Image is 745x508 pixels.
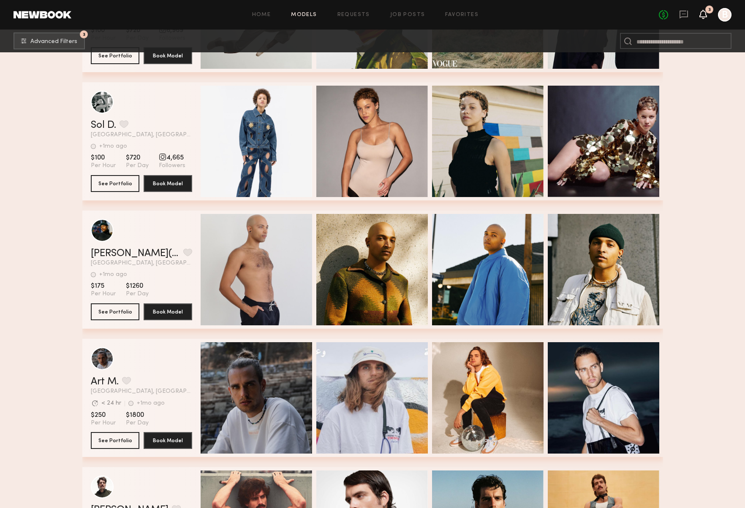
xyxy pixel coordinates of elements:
[137,400,165,406] div: +1mo ago
[91,377,119,387] a: Art M.
[14,32,85,49] button: 3Advanced Filters
[101,400,121,406] div: < 24 hr
[91,411,116,419] span: $250
[99,272,127,278] div: +1mo ago
[91,419,116,427] span: Per Hour
[144,47,192,64] button: Book Model
[718,8,731,22] a: B
[144,175,192,192] button: Book Model
[252,12,271,18] a: Home
[291,12,317,18] a: Models
[91,132,192,138] span: [GEOGRAPHIC_DATA], [GEOGRAPHIC_DATA]
[708,8,711,12] div: 3
[126,154,149,162] span: $720
[91,282,116,290] span: $175
[99,143,127,149] div: +1mo ago
[91,162,116,170] span: Per Hour
[126,419,149,427] span: Per Day
[91,303,139,320] button: See Portfolio
[445,12,479,18] a: Favorites
[144,303,192,320] button: Book Model
[337,12,370,18] a: Requests
[144,432,192,449] button: Book Model
[126,290,149,298] span: Per Day
[91,432,139,449] button: See Portfolio
[126,411,149,419] span: $1800
[83,32,85,36] span: 3
[91,47,139,64] button: See Portfolio
[91,120,116,130] a: Sol D.
[126,162,149,170] span: Per Day
[159,154,185,162] span: 4,665
[159,162,185,170] span: Followers
[91,260,192,266] span: [GEOGRAPHIC_DATA], [GEOGRAPHIC_DATA]
[126,282,149,290] span: $1260
[390,12,425,18] a: Job Posts
[30,39,77,45] span: Advanced Filters
[91,175,139,192] button: See Portfolio
[91,290,116,298] span: Per Hour
[91,389,192,395] span: [GEOGRAPHIC_DATA], [GEOGRAPHIC_DATA]
[91,154,116,162] span: $100
[91,249,180,259] a: [PERSON_NAME](Mcknnly) M.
